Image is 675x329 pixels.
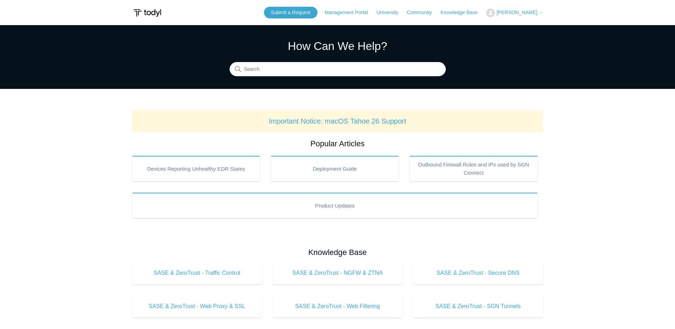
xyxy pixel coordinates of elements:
[132,295,262,318] a: SASE & ZeroTrust - Web Proxy & SSL
[496,10,537,15] span: [PERSON_NAME]
[230,62,446,76] input: Search
[440,9,485,16] a: Knowledge Base
[272,262,403,284] a: SASE & ZeroTrust - NGFW & ZTNA
[269,117,406,125] a: Important Notice: macOS Tahoe 26 Support
[486,8,543,17] button: [PERSON_NAME]
[325,9,375,16] a: Management Portal
[264,7,317,18] a: Submit a Request
[143,269,252,277] span: SASE & ZeroTrust - Traffic Control
[410,156,538,181] a: Outbound Firewall Rules and IPs used by SGN Connect
[424,269,533,277] span: SASE & ZeroTrust - Secure DNS
[407,9,439,16] a: Community
[132,246,543,258] h2: Knowledge Base
[413,262,543,284] a: SASE & ZeroTrust - Secure DNS
[272,295,403,318] a: SASE & ZeroTrust - Web Filtering
[230,38,446,55] h1: How Can We Help?
[132,6,162,19] img: Todyl Support Center Help Center home page
[143,302,252,311] span: SASE & ZeroTrust - Web Proxy & SSL
[132,193,538,218] a: Product Updates
[413,295,543,318] a: SASE & ZeroTrust - SGN Tunnels
[376,9,405,16] a: University
[132,156,260,181] a: Devices Reporting Unhealthy EDR States
[271,156,399,181] a: Deployment Guide
[132,262,262,284] a: SASE & ZeroTrust - Traffic Control
[283,302,392,311] span: SASE & ZeroTrust - Web Filtering
[424,302,533,311] span: SASE & ZeroTrust - SGN Tunnels
[132,138,543,149] h2: Popular Articles
[283,269,392,277] span: SASE & ZeroTrust - NGFW & ZTNA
